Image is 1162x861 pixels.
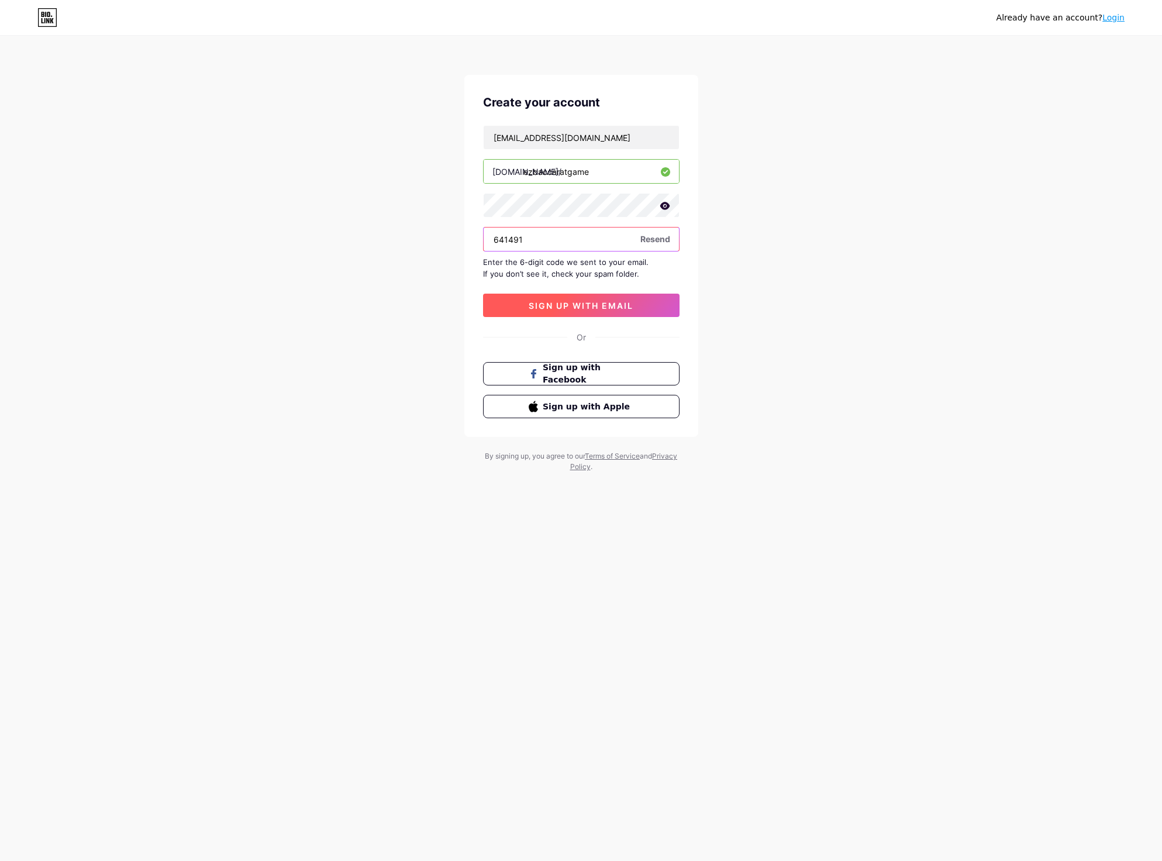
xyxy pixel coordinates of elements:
div: Create your account [483,94,680,111]
button: sign up with email [483,294,680,317]
div: [DOMAIN_NAME]/ [492,166,561,178]
div: Or [577,331,586,343]
button: Sign up with Facebook [483,362,680,385]
div: Already have an account? [997,12,1125,24]
a: Terms of Service [585,452,640,460]
input: username [484,160,679,183]
span: Sign up with Apple [543,401,633,413]
span: sign up with email [529,301,633,311]
div: Enter the 6-digit code we sent to your email. If you don’t see it, check your spam folder. [483,256,680,280]
span: Sign up with Facebook [543,361,633,386]
input: Paste login code [484,228,679,251]
input: Email [484,126,679,149]
button: Sign up with Apple [483,395,680,418]
div: By signing up, you agree to our and . [482,451,681,472]
a: Login [1102,13,1125,22]
span: Resend [640,233,670,245]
